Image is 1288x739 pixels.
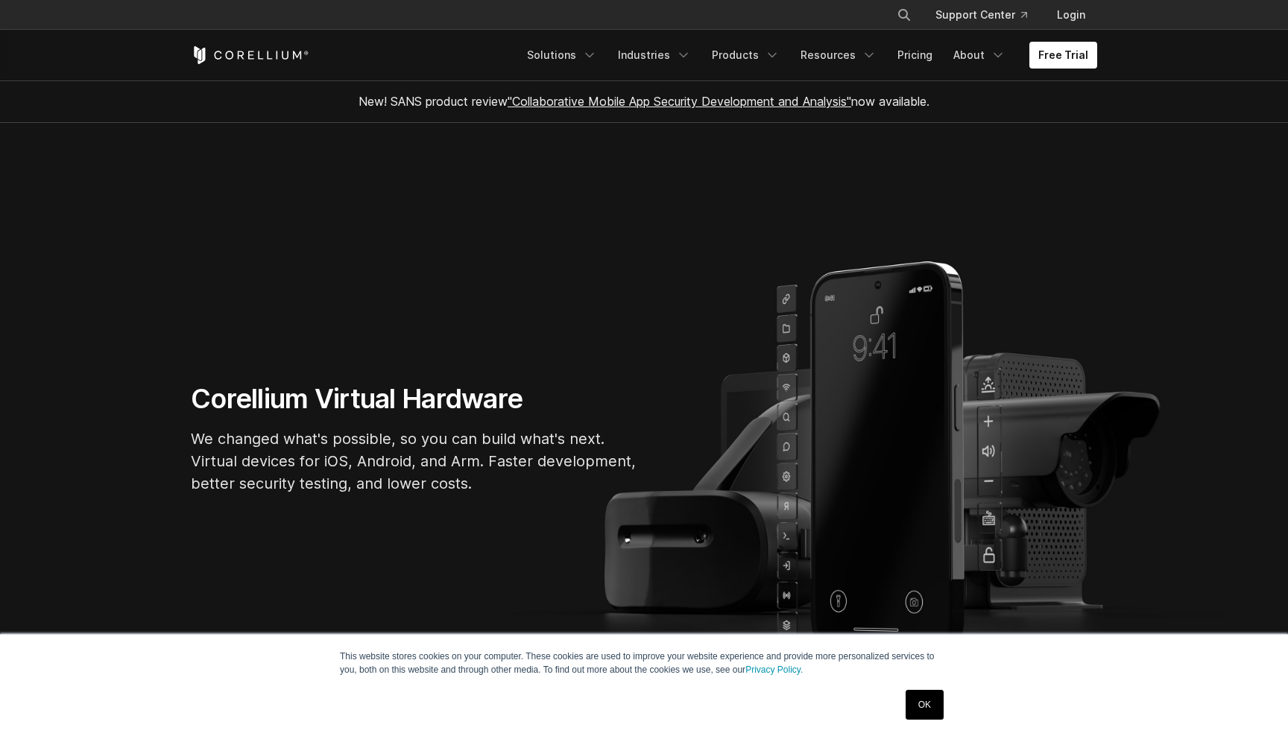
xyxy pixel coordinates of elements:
[745,665,803,675] a: Privacy Policy.
[191,46,309,64] a: Corellium Home
[609,42,700,69] a: Industries
[518,42,1097,69] div: Navigation Menu
[888,42,941,69] a: Pricing
[359,94,929,109] span: New! SANS product review now available.
[1045,1,1097,28] a: Login
[1029,42,1097,69] a: Free Trial
[191,428,638,495] p: We changed what's possible, so you can build what's next. Virtual devices for iOS, Android, and A...
[891,1,918,28] button: Search
[703,42,789,69] a: Products
[906,690,944,720] a: OK
[508,94,851,109] a: "Collaborative Mobile App Security Development and Analysis"
[518,42,606,69] a: Solutions
[191,382,638,416] h1: Corellium Virtual Hardware
[792,42,885,69] a: Resources
[944,42,1014,69] a: About
[924,1,1039,28] a: Support Center
[340,650,948,676] p: This website stores cookies on your computer. These cookies are used to improve your website expe...
[879,1,1097,28] div: Navigation Menu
